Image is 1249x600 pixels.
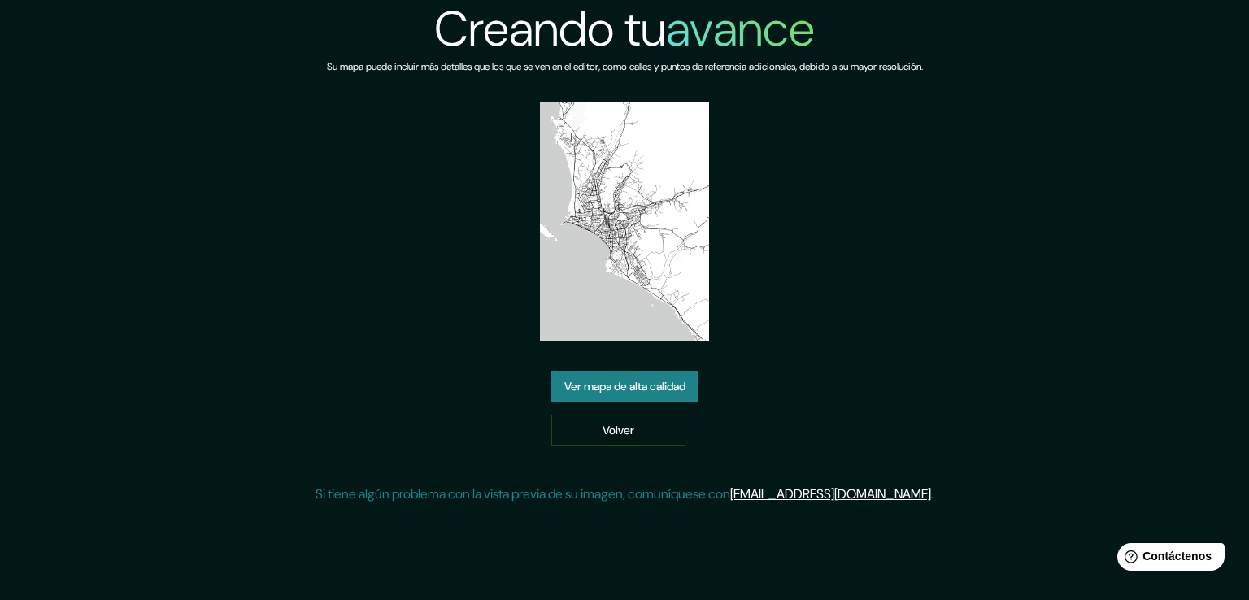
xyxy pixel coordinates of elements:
[1104,537,1231,582] iframe: Lanzador de widgets de ayuda
[551,371,698,402] a: Ver mapa de alta calidad
[730,485,931,502] a: [EMAIL_ADDRESS][DOMAIN_NAME]
[603,423,634,437] font: Volver
[564,379,685,393] font: Ver mapa de alta calidad
[931,485,933,502] font: .
[540,102,710,341] img: vista previa del mapa creado
[327,60,923,73] font: Su mapa puede incluir más detalles que los que se ven en el editor, como calles y puntos de refer...
[551,415,685,446] a: Volver
[316,485,730,502] font: Si tiene algún problema con la vista previa de su imagen, comuníquese con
